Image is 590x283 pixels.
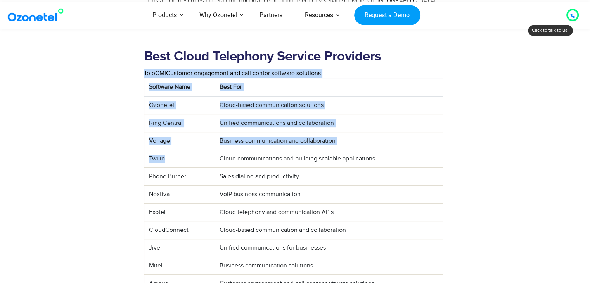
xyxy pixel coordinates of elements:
[144,221,215,239] td: CloudConnect
[294,2,344,29] a: Resources
[141,2,188,29] a: Products
[215,221,443,239] td: Cloud-based communication and collaboration
[144,239,215,257] td: Jive
[144,203,215,221] td: Exotel
[215,78,443,96] th: Best For
[144,78,215,96] th: Software Name
[215,257,443,274] td: Business communication solutions
[215,203,443,221] td: Cloud telephony and communication APIs
[144,96,215,114] td: Ozonetel
[144,50,381,63] strong: Best Cloud Telephony Service Providers
[144,132,215,150] td: Vonage
[144,150,215,167] td: Twilio
[354,5,420,25] a: Request a Demo
[215,239,443,257] td: Unified communications for businesses
[215,114,443,132] td: Unified communications and collaboration
[215,150,443,167] td: Cloud communications and building scalable applications
[248,2,294,29] a: Partners
[215,185,443,203] td: VoIP business communication
[215,96,443,114] td: Cloud-based communication solutions
[144,114,215,132] td: Ring Central
[188,2,248,29] a: Why Ozonetel
[144,185,215,203] td: Nextiva
[144,167,215,185] td: Phone Burner
[215,132,443,150] td: Business communication and collaboration
[144,257,215,274] td: Mitel
[215,167,443,185] td: Sales dialing and productivity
